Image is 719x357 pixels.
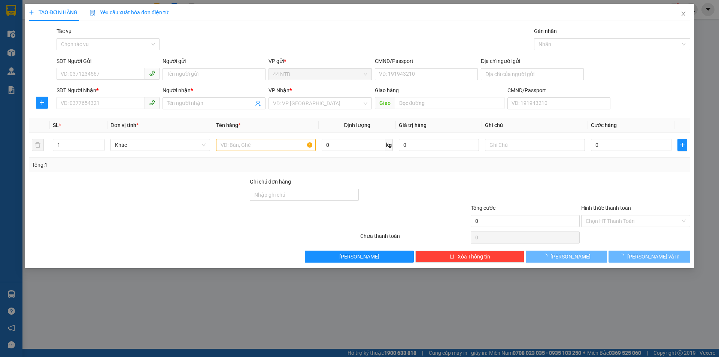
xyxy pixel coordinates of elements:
span: Cước hàng [591,122,617,128]
div: SĐT Người Gửi [57,57,160,65]
span: delete [449,254,455,260]
input: Địa chỉ của người gửi [481,68,584,80]
span: [PERSON_NAME] và In [627,252,680,261]
span: Xóa Thông tin [458,252,490,261]
div: Chưa thanh toán [359,232,470,245]
span: TẠO ĐƠN HÀNG [29,9,78,15]
span: loading [619,254,627,259]
div: SĐT Người Nhận [57,86,160,94]
span: SL [53,122,59,128]
img: icon [90,10,95,16]
input: Dọc đường [395,97,504,109]
span: user-add [255,100,261,106]
div: VP gửi [269,57,372,65]
button: [PERSON_NAME] và In [609,251,690,263]
div: Địa chỉ người gửi [481,57,584,65]
span: Yêu cầu xuất hóa đơn điện tử [90,9,169,15]
label: Ghi chú đơn hàng [250,179,291,185]
input: 0 [399,139,479,151]
input: Ghi chú đơn hàng [250,189,359,201]
div: CMND/Passport [375,57,478,65]
span: Tổng cước [471,205,495,211]
span: kg [385,139,393,151]
span: loading [543,254,551,259]
input: Ghi Chú [485,139,585,151]
div: Người gửi [163,57,266,65]
label: Gán nhãn [534,28,557,34]
span: phone [149,70,155,76]
input: VD: Bàn, Ghế [216,139,316,151]
span: Giao [375,97,395,109]
button: Close [673,4,694,25]
span: phone [149,100,155,106]
span: plus [29,10,34,15]
button: plus [677,139,687,151]
button: [PERSON_NAME] [526,251,607,263]
span: Định lượng [344,122,371,128]
span: [PERSON_NAME] [551,252,591,261]
div: Tổng: 1 [32,161,277,169]
span: [PERSON_NAME] [340,252,380,261]
span: Tên hàng [216,122,240,128]
div: CMND/Passport [507,86,610,94]
button: plus [36,97,48,109]
span: 44 NTB [273,69,367,80]
button: [PERSON_NAME] [305,251,414,263]
span: Giá trị hàng [399,122,427,128]
span: VP Nhận [269,87,290,93]
div: Người nhận [163,86,266,94]
span: plus [678,142,687,148]
span: Giao hàng [375,87,399,93]
span: Đơn vị tính [110,122,139,128]
button: delete [32,139,44,151]
label: Tác vụ [57,28,72,34]
th: Ghi chú [482,118,588,133]
label: Hình thức thanh toán [581,205,631,211]
span: plus [36,100,48,106]
span: Khác [115,139,206,151]
button: deleteXóa Thông tin [416,251,525,263]
span: close [680,11,686,17]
